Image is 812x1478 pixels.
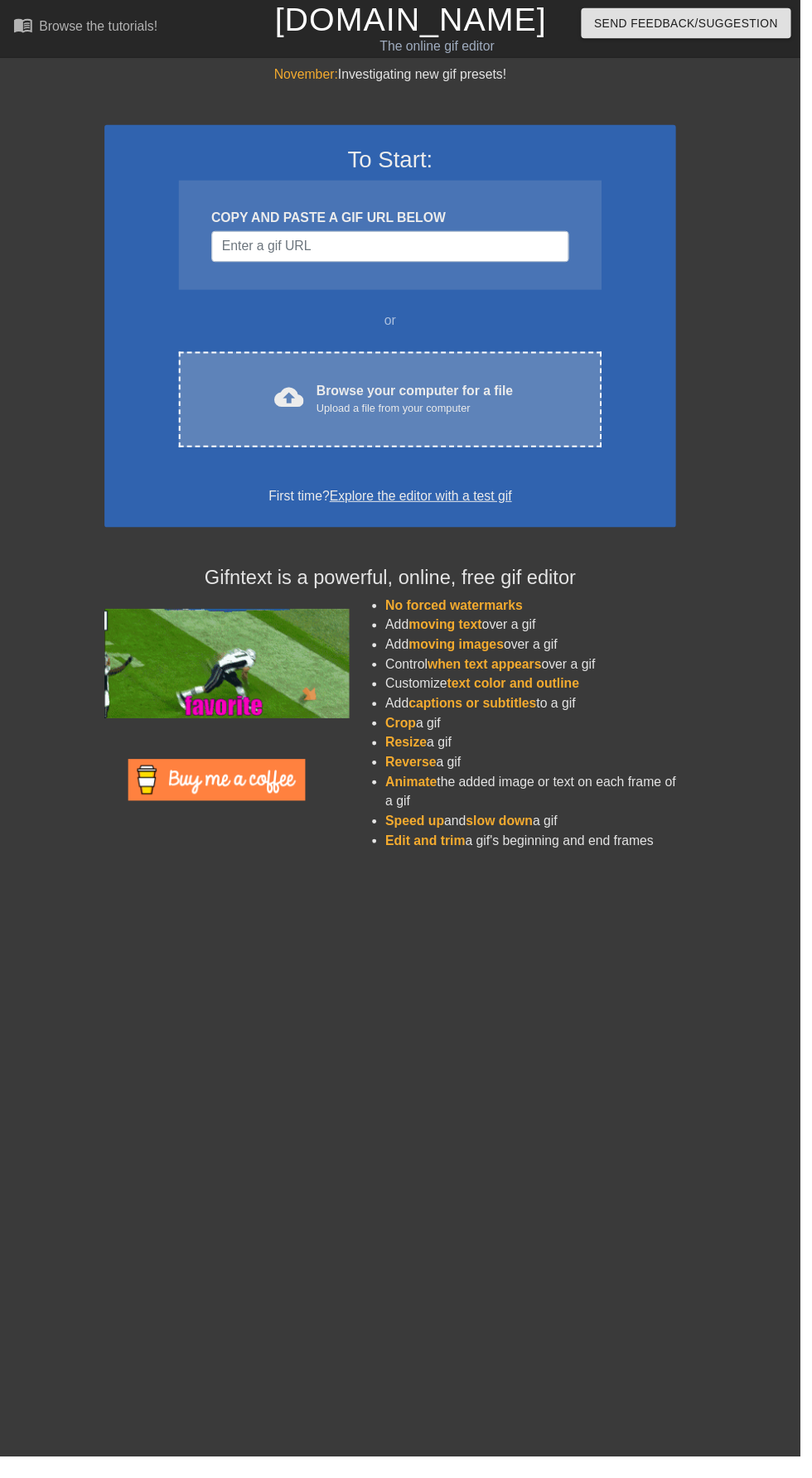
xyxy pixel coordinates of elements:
li: and a gif [391,824,686,843]
li: Add over a gif [391,645,686,664]
span: No forced watermarks [391,607,530,621]
h4: Gifntext is a powerful, online, free gif editor [106,575,686,599]
div: First time? [128,494,665,514]
li: Add to a gif [391,704,686,724]
span: menu_book [13,16,33,36]
li: a gif [391,744,686,764]
div: or [149,316,643,336]
div: COPY AND PASTE A GIF URL BELOW [215,211,578,231]
span: Speed up [391,826,451,840]
div: The online gif editor [279,37,609,57]
input: Username [215,234,578,266]
li: Customize [391,684,686,704]
span: text color and outline [454,687,588,701]
a: Browse the tutorials! [13,16,160,41]
span: Send Feedback/Suggestion [603,13,790,34]
span: slow down [473,826,541,840]
span: Animate [391,786,443,800]
a: Explore the editor with a test gif [335,496,520,510]
div: Browse the tutorials! [40,20,160,34]
li: a gif's beginning and end frames [391,843,686,863]
span: moving text [415,627,490,641]
div: Browse your computer for a file [321,387,521,423]
div: Investigating new gif presets! [106,65,686,85]
span: Resize [391,746,433,761]
span: Edit and trim [391,846,472,860]
img: football_small.gif [106,618,355,729]
li: Control over a gif [391,664,686,684]
span: Reverse [391,766,442,780]
span: November: [278,68,343,82]
span: captions or subtitles [415,707,544,721]
li: a gif [391,724,686,744]
button: Send Feedback/Suggestion [590,8,803,39]
span: Crop [391,727,422,741]
img: Buy Me A Coffee [130,770,310,813]
span: cloud_upload [278,389,308,418]
li: Add over a gif [391,625,686,645]
li: the added image or text on each frame of a gif [391,784,686,824]
a: [DOMAIN_NAME] [279,2,555,38]
h3: To Start: [128,148,665,176]
span: when text appears [434,667,550,681]
span: moving images [415,647,511,661]
div: Upload a file from your computer [321,407,521,423]
li: a gif [391,764,686,784]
